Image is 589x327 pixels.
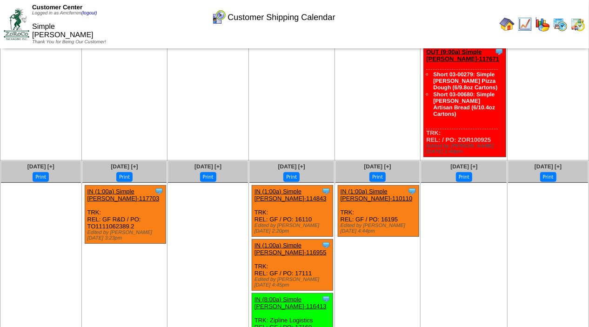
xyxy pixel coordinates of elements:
[338,186,419,237] div: TRK: REL: GF / PO: 16195
[369,172,386,182] button: Print
[321,187,331,196] img: Tooltip
[4,8,29,40] img: ZoRoCo_Logo(Green%26Foil)%20jpg.webp
[433,91,495,117] a: Short 03-00680: Simple [PERSON_NAME] Artisan Bread (6/10.4oz Cartons)
[535,163,562,170] a: [DATE] [+]
[81,11,97,16] a: (logout)
[500,17,515,32] img: home.gif
[553,17,568,32] img: calendarprod.gif
[85,186,166,244] div: TRK: REL: GF R&D / PO: TO1111062389.2
[32,11,97,16] span: Logged in as Amcferren
[116,172,133,182] button: Print
[254,277,333,288] div: Edited by [PERSON_NAME] [DATE] 4:45pm
[87,230,166,241] div: Edited by [PERSON_NAME] [DATE] 3:23pm
[517,17,532,32] img: line_graph.gif
[433,71,497,91] a: Short 03-00279: Simple [PERSON_NAME] Pizza Dough (6/9.8oz Cartons)
[252,240,333,291] div: TRK: REL: GF / PO: 17111
[570,17,585,32] img: calendarinout.gif
[540,172,556,182] button: Print
[252,186,333,237] div: TRK: REL: GF / PO: 16110
[254,242,327,256] a: IN (1:00a) Simple [PERSON_NAME]-116955
[32,40,106,45] span: Thank You for Being Our Customer!
[228,13,335,22] span: Customer Shipping Calendar
[254,223,333,234] div: Edited by [PERSON_NAME] [DATE] 2:20pm
[321,240,331,250] img: Tooltip
[450,163,477,170] a: [DATE] [+]
[87,188,160,202] a: IN (1:00a) Simple [PERSON_NAME]-117703
[364,163,391,170] a: [DATE] [+]
[456,172,472,182] button: Print
[200,172,216,182] button: Print
[254,188,327,202] a: IN (1:00a) Simple [PERSON_NAME]-114843
[154,187,164,196] img: Tooltip
[254,296,327,310] a: IN (8:00a) Simple [PERSON_NAME]-116413
[283,172,300,182] button: Print
[32,4,82,11] span: Customer Center
[111,163,138,170] a: [DATE] [+]
[535,17,550,32] img: graph.gif
[32,23,94,39] span: Simple [PERSON_NAME]
[211,10,226,25] img: calendarcustomer.gif
[426,48,499,62] a: OUT (9:00a) Simple [PERSON_NAME]-117671
[408,187,417,196] img: Tooltip
[341,188,413,202] a: IN (1:00a) Simple [PERSON_NAME]-110110
[278,163,305,170] a: [DATE] [+]
[33,172,49,182] button: Print
[426,143,506,154] div: Edited by [PERSON_NAME] [DATE] 1:40pm
[424,46,506,157] div: TRK: REL: / PO: ZOR100925
[27,163,54,170] a: [DATE] [+]
[194,163,221,170] a: [DATE] [+]
[341,223,419,234] div: Edited by [PERSON_NAME] [DATE] 4:44pm
[321,294,331,304] img: Tooltip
